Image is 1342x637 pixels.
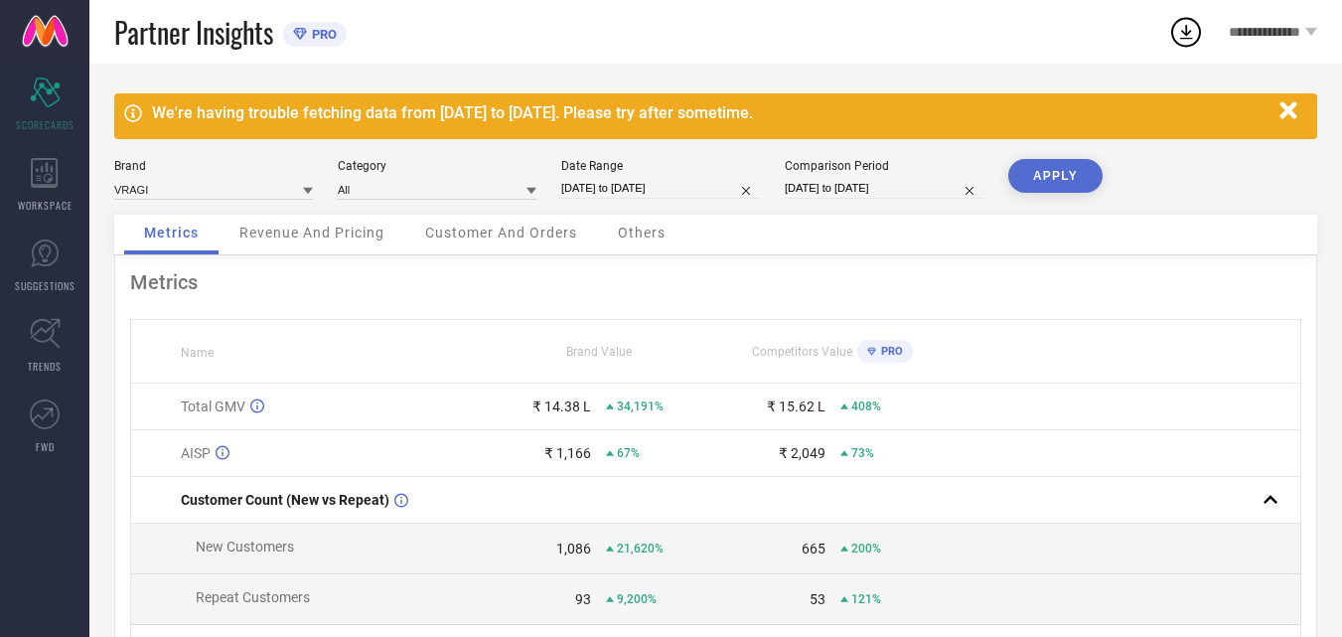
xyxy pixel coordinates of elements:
span: 121% [851,592,881,606]
span: 9,200% [617,592,657,606]
div: Date Range [561,159,760,173]
div: 53 [810,591,825,607]
div: 93 [575,591,591,607]
span: 408% [851,399,881,413]
span: Name [181,346,214,360]
span: New Customers [196,539,294,555]
div: Comparison Period [785,159,983,173]
div: ₹ 2,049 [779,445,825,461]
span: Revenue And Pricing [239,225,384,240]
span: Metrics [144,225,199,240]
span: PRO [307,27,337,42]
input: Select comparison period [785,178,983,199]
span: Partner Insights [114,12,273,53]
span: AISP [181,445,211,461]
div: ₹ 1,166 [544,445,591,461]
span: PRO [876,345,903,358]
div: 665 [802,541,825,557]
div: Metrics [130,270,1301,294]
span: SUGGESTIONS [15,278,75,293]
span: Competitors Value [752,345,852,359]
span: 67% [617,446,640,460]
span: Customer Count (New vs Repeat) [181,492,389,508]
span: SCORECARDS [16,117,75,132]
div: Open download list [1168,14,1204,50]
span: TRENDS [28,359,62,374]
span: Brand Value [566,345,632,359]
span: FWD [36,439,55,454]
span: Customer And Orders [425,225,577,240]
span: WORKSPACE [18,198,73,213]
input: Select date range [561,178,760,199]
span: Total GMV [181,398,245,414]
div: ₹ 15.62 L [767,398,825,414]
div: We're having trouble fetching data from [DATE] to [DATE]. Please try after sometime. [152,103,1269,122]
button: APPLY [1008,159,1103,193]
div: Brand [114,159,313,173]
div: ₹ 14.38 L [532,398,591,414]
span: Repeat Customers [196,589,310,605]
span: 200% [851,542,881,556]
div: Category [338,159,536,173]
span: Others [618,225,666,240]
span: 73% [851,446,874,460]
span: 34,191% [617,399,664,413]
span: 21,620% [617,542,664,556]
div: 1,086 [556,541,591,557]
